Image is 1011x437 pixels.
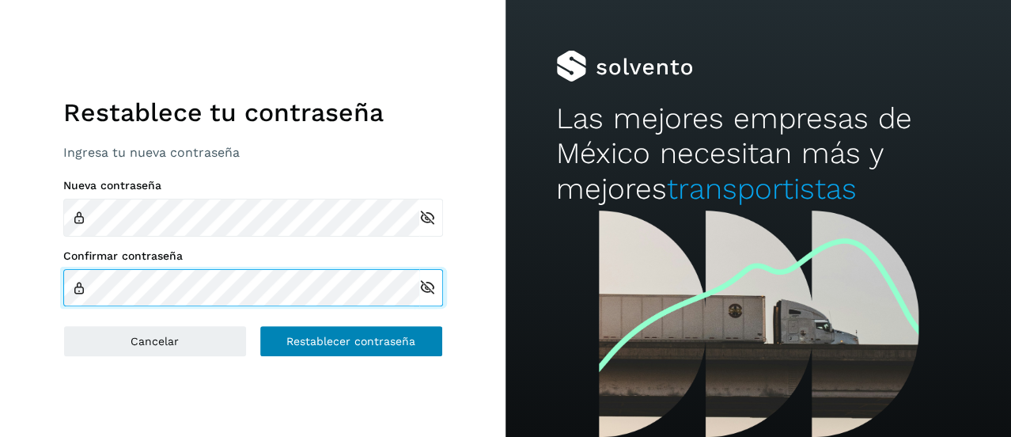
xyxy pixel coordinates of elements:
[131,336,179,347] span: Cancelar
[63,145,443,160] p: Ingresa tu nueva contraseña
[63,179,443,192] label: Nueva contraseña
[286,336,415,347] span: Restablecer contraseña
[63,249,443,263] label: Confirmar contraseña
[667,172,857,206] span: transportistas
[63,325,247,357] button: Cancelar
[556,101,960,207] h2: Las mejores empresas de México necesitan más y mejores
[259,325,443,357] button: Restablecer contraseña
[63,97,443,127] h1: Restablece tu contraseña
